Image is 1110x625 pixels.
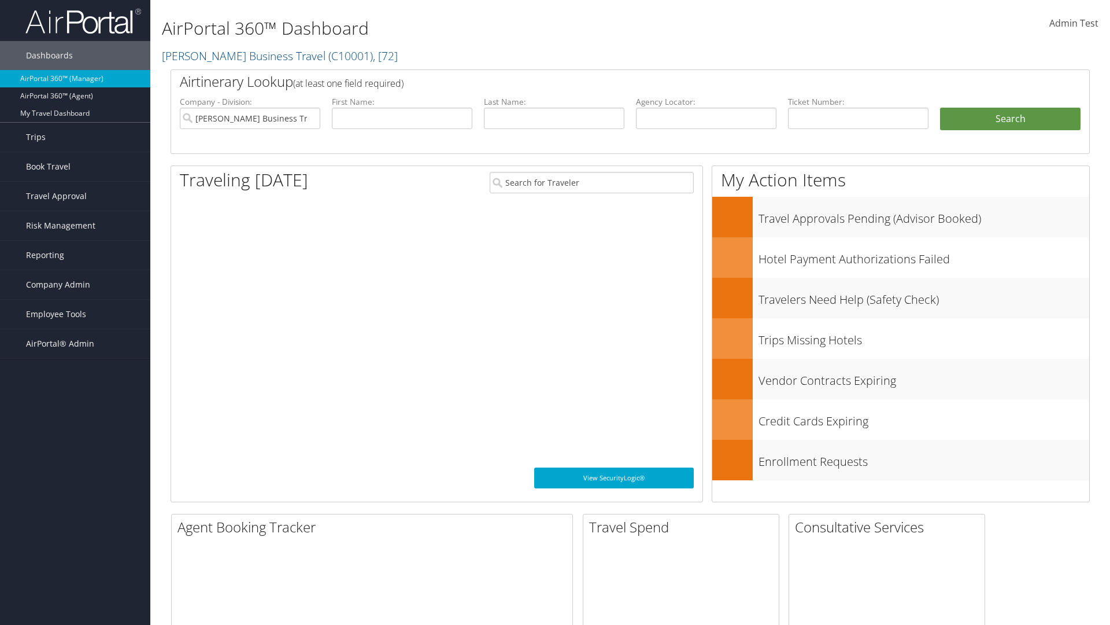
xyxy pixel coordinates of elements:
label: Agency Locator: [636,96,776,108]
span: Dashboards [26,41,73,70]
span: Risk Management [26,211,95,240]
h2: Agent Booking Tracker [177,517,572,537]
a: View SecurityLogic® [534,468,694,488]
h3: Vendor Contracts Expiring [758,367,1089,389]
h2: Airtinerary Lookup [180,72,1004,91]
span: Book Travel [26,152,71,181]
h3: Enrollment Requests [758,448,1089,470]
h2: Consultative Services [795,517,985,537]
h3: Hotel Payment Authorizations Failed [758,245,1089,267]
a: Travelers Need Help (Safety Check) [712,278,1089,318]
h3: Travel Approvals Pending (Advisor Booked) [758,205,1089,227]
a: [PERSON_NAME] Business Travel [162,48,398,64]
label: Company - Division: [180,96,320,108]
span: Company Admin [26,270,90,299]
label: Last Name: [484,96,624,108]
h1: AirPortal 360™ Dashboard [162,16,786,41]
span: (at least one field required) [293,77,404,90]
span: Employee Tools [26,300,86,329]
span: Reporting [26,241,64,270]
a: Trips Missing Hotels [712,318,1089,359]
h3: Trips Missing Hotels [758,326,1089,348]
span: Trips [26,123,46,152]
span: , [ 72 ] [373,48,398,64]
label: First Name: [332,96,472,108]
h2: Travel Spend [589,517,779,537]
input: Search for Traveler [490,172,694,193]
a: Credit Cards Expiring [712,399,1089,440]
h1: Traveling [DATE] [180,168,308,192]
span: Travel Approval [26,182,87,211]
a: Admin Test [1049,6,1098,42]
h3: Credit Cards Expiring [758,407,1089,429]
label: Ticket Number: [788,96,928,108]
a: Hotel Payment Authorizations Failed [712,237,1089,278]
img: airportal-logo.png [25,8,141,35]
a: Enrollment Requests [712,440,1089,480]
a: Travel Approvals Pending (Advisor Booked) [712,197,1089,237]
h1: My Action Items [712,168,1089,192]
span: ( C10001 ) [328,48,373,64]
span: AirPortal® Admin [26,329,94,358]
button: Search [940,108,1081,131]
span: Admin Test [1049,17,1098,30]
a: Vendor Contracts Expiring [712,359,1089,399]
h3: Travelers Need Help (Safety Check) [758,286,1089,308]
